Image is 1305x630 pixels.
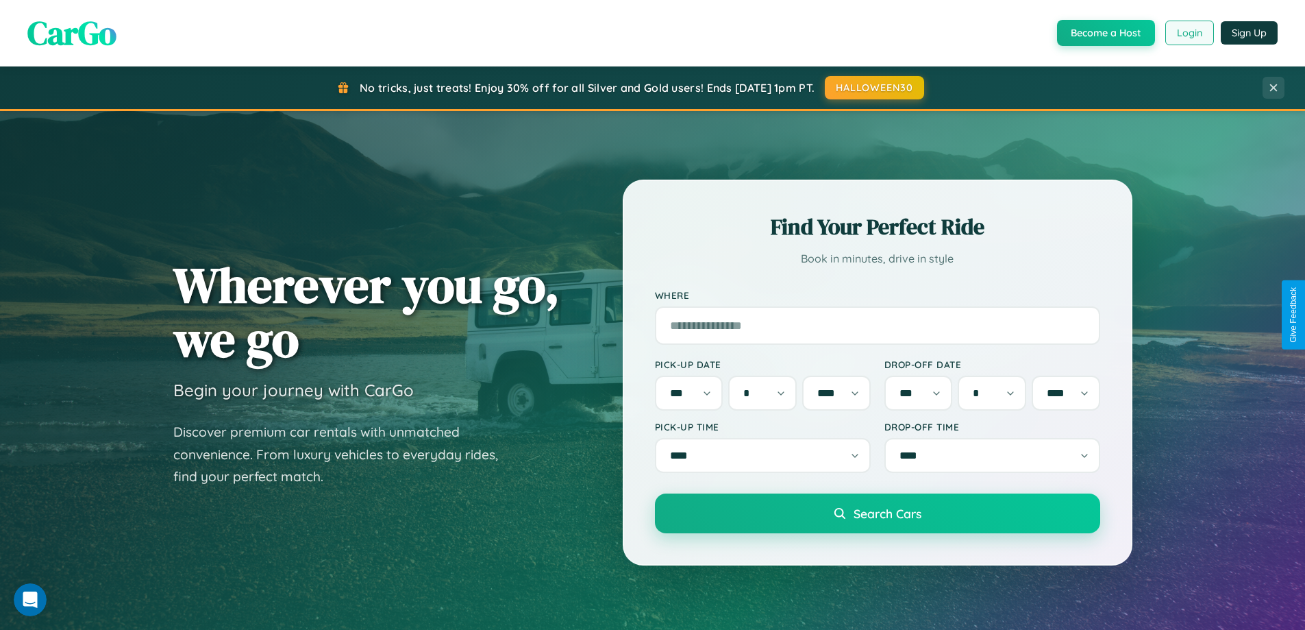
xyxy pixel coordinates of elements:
[173,380,414,400] h3: Begin your journey with CarGo
[825,76,924,99] button: HALLOWEEN30
[1221,21,1278,45] button: Sign Up
[27,10,116,56] span: CarGo
[1289,287,1298,343] div: Give Feedback
[1057,20,1155,46] button: Become a Host
[655,212,1100,242] h2: Find Your Perfect Ride
[655,494,1100,533] button: Search Cars
[14,583,47,616] iframe: Intercom live chat
[173,258,560,366] h1: Wherever you go, we go
[884,359,1100,370] label: Drop-off Date
[655,359,871,370] label: Pick-up Date
[854,506,921,521] span: Search Cars
[655,249,1100,269] p: Book in minutes, drive in style
[655,421,871,433] label: Pick-up Time
[1165,21,1214,45] button: Login
[173,421,516,488] p: Discover premium car rentals with unmatched convenience. From luxury vehicles to everyday rides, ...
[360,81,815,95] span: No tricks, just treats! Enjoy 30% off for all Silver and Gold users! Ends [DATE] 1pm PT.
[884,421,1100,433] label: Drop-off Time
[655,289,1100,301] label: Where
